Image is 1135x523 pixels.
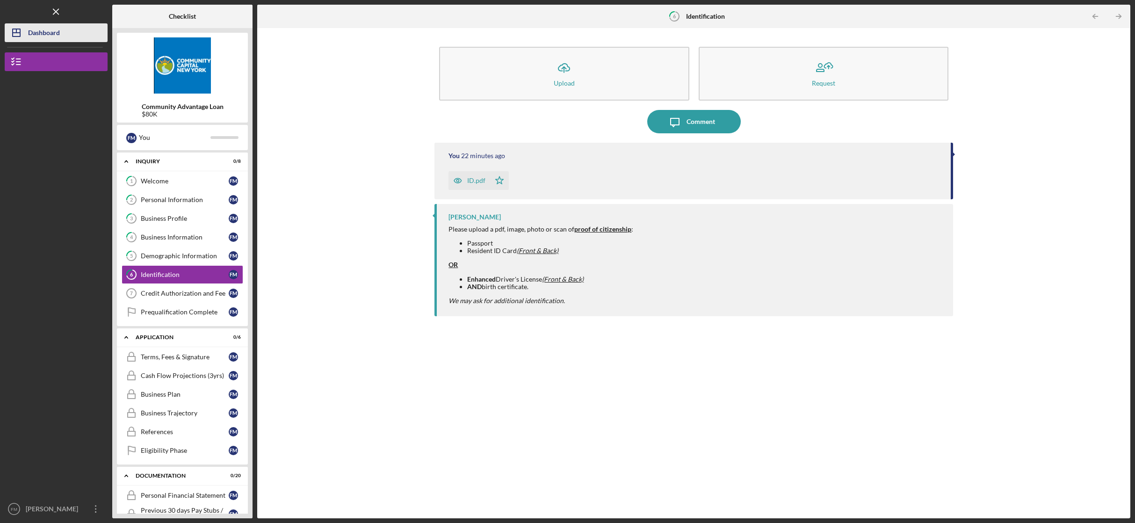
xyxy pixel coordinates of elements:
tspan: 7 [130,291,133,296]
em: (Front & Back) [542,275,584,283]
div: F M [229,195,238,204]
div: F M [229,214,238,223]
tspan: 6 [673,13,676,19]
time: 2025-08-19 12:55 [461,152,505,160]
div: F M [229,251,238,261]
div: F M [229,427,238,436]
em: (Front & Back) [517,247,558,254]
tspan: 2 [130,197,133,203]
div: Demographic Information [141,252,229,260]
div: Documentation [136,473,217,479]
img: Product logo [117,37,248,94]
div: Business Trajectory [141,409,229,417]
div: You [139,130,210,145]
div: You [448,152,460,160]
div: [PERSON_NAME] [448,213,501,221]
div: 0 / 20 [224,473,241,479]
li: Driver's License [467,276,633,283]
li: birth certificate. [467,283,633,291]
a: Terms, Fees & SignatureFM [122,348,243,366]
div: Business Information [141,233,229,241]
a: Business TrajectoryFM [122,404,243,422]
button: FM[PERSON_NAME] [5,500,108,518]
div: Comment [687,110,715,133]
button: ID.pdf [448,171,509,190]
div: F M [229,270,238,279]
b: Identification [686,13,725,20]
div: F M [229,446,238,455]
tspan: 5 [130,253,133,259]
div: Business Plan [141,391,229,398]
a: 6IdentificationFM [122,265,243,284]
a: Personal Financial StatementFM [122,486,243,505]
a: 7Credit Authorization and FeeFM [122,284,243,303]
em: We may ask for additional identification. [448,297,565,305]
div: F M [229,289,238,298]
div: Dashboard [28,23,60,44]
div: Identification [141,271,229,278]
div: F M [229,491,238,500]
tspan: 3 [130,216,133,222]
div: Cash Flow Projections (3yrs) [141,372,229,379]
a: 1WelcomeFM [122,172,243,190]
strong: AND [467,283,482,291]
div: Welcome [141,177,229,185]
a: Business PlanFM [122,385,243,404]
div: F M [229,408,238,418]
div: F M [229,232,238,242]
button: Comment [647,110,741,133]
div: Business Profile [141,215,229,222]
div: F M [229,390,238,399]
div: Credit Authorization and Fee [141,290,229,297]
a: Eligibility PhaseFM [122,441,243,460]
a: 3Business ProfileFM [122,209,243,228]
button: Dashboard [5,23,108,42]
div: Inquiry [136,159,217,164]
div: Request [812,80,835,87]
tspan: 1 [130,178,133,184]
div: Eligibility Phase [141,447,229,454]
div: Personal Information [141,196,229,203]
div: Previous 30 days Pay Stubs / Proof of Other Income [141,507,229,522]
div: 0 / 8 [224,159,241,164]
b: Checklist [169,13,196,20]
div: Application [136,334,217,340]
button: Upload [439,47,689,101]
strong: Enhanced [467,275,496,283]
a: ReferencesFM [122,422,243,441]
div: F M [126,133,137,143]
div: 0 / 6 [224,334,241,340]
li: Passport [467,240,633,247]
li: Resident ID Card [467,247,633,254]
div: Please upload a pdf, image, photo or scan of : [448,225,633,233]
div: Upload [554,80,575,87]
strong: OR [448,261,458,269]
div: Prequalification Complete [141,308,229,316]
a: Prequalification CompleteFM [122,303,243,321]
text: FM [11,507,17,512]
div: Personal Financial Statement [141,492,229,499]
b: Community Advantage Loan [142,103,224,110]
div: [PERSON_NAME] [23,500,84,521]
div: F M [229,176,238,186]
button: Request [699,47,948,101]
tspan: 4 [130,234,133,240]
a: 4Business InformationFM [122,228,243,247]
div: References [141,428,229,436]
a: 2Personal InformationFM [122,190,243,209]
a: Cash Flow Projections (3yrs)FM [122,366,243,385]
a: 5Demographic InformationFM [122,247,243,265]
div: F M [229,352,238,362]
strong: proof of citizenship [574,225,631,233]
div: F M [229,371,238,380]
div: Terms, Fees & Signature [141,353,229,361]
tspan: 6 [130,272,133,278]
div: $80K [142,110,224,118]
div: F M [229,509,238,519]
div: ID.pdf [467,177,485,184]
div: F M [229,307,238,317]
